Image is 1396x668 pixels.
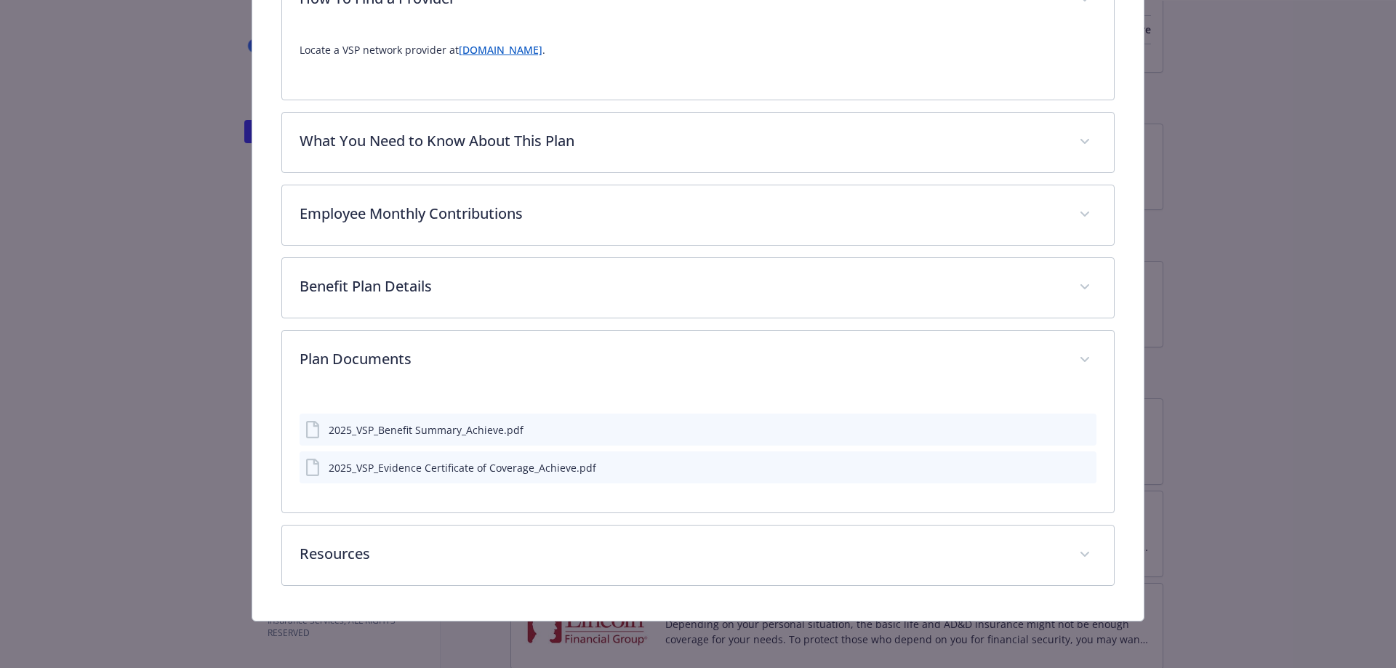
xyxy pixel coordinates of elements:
div: How To Find a Provider [282,30,1115,100]
div: Benefit Plan Details [282,258,1115,318]
div: Plan Documents [282,331,1115,390]
button: download file [1054,422,1066,438]
div: 2025_VSP_Benefit Summary_Achieve.pdf [329,422,523,438]
p: Employee Monthly Contributions [300,203,1062,225]
div: Employee Monthly Contributions [282,185,1115,245]
button: download file [1054,460,1066,475]
p: Resources [300,543,1062,565]
p: Benefit Plan Details [300,275,1062,297]
p: What You Need to Know About This Plan [300,130,1062,152]
div: Plan Documents [282,390,1115,512]
p: Plan Documents [300,348,1062,370]
button: preview file [1078,422,1091,438]
div: What You Need to Know About This Plan [282,113,1115,172]
div: 2025_VSP_Evidence Certificate of Coverage_Achieve.pdf [329,460,596,475]
div: Resources [282,526,1115,585]
p: Locate a VSP network provider at . [300,41,1097,59]
button: preview file [1078,460,1091,475]
a: [DOMAIN_NAME] [459,43,542,57]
